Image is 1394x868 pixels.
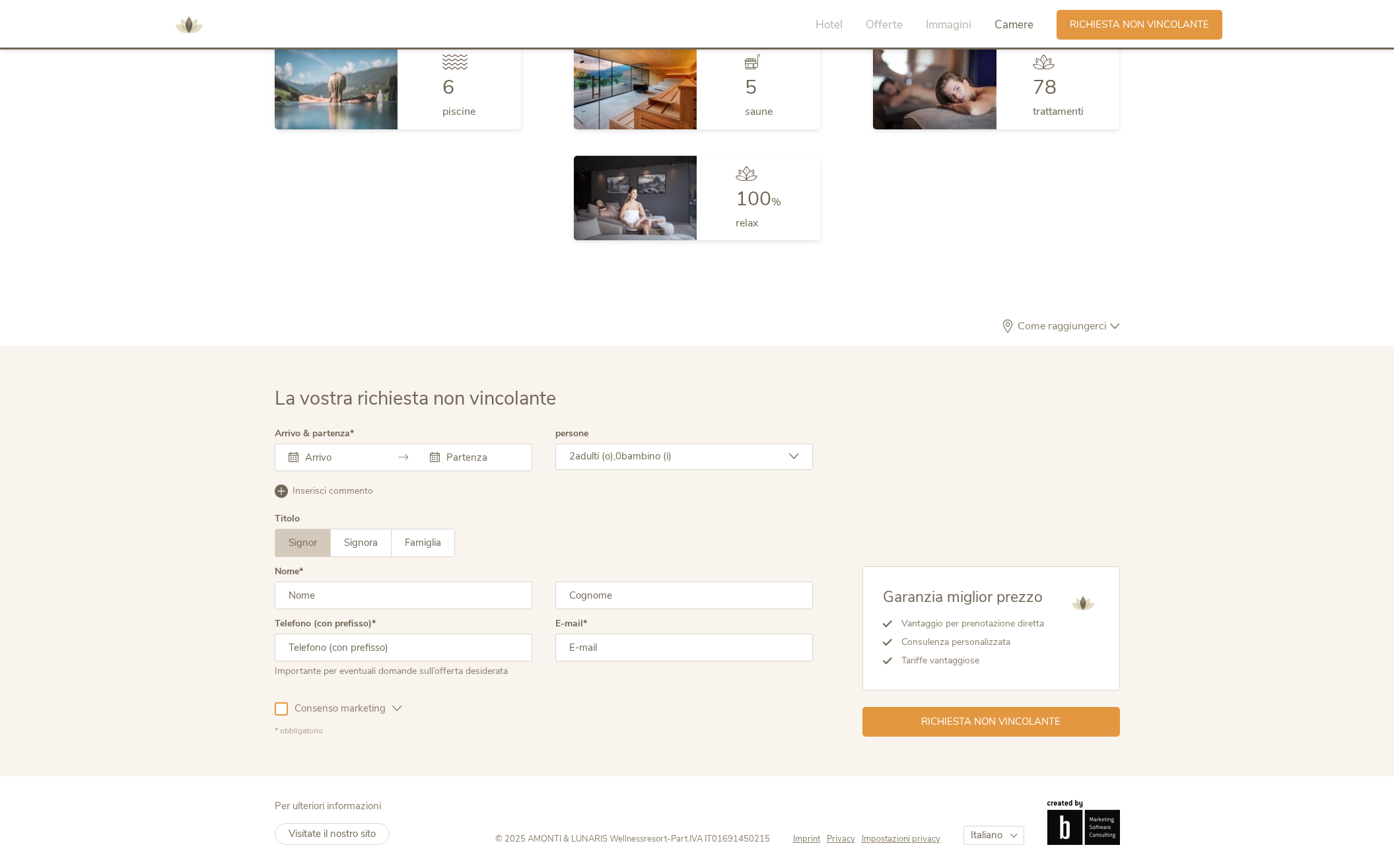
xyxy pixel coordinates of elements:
[1014,321,1110,331] span: Come raggiungerci
[555,634,813,661] input: E-mail
[862,833,940,845] a: Impostazioni privacy
[169,5,209,45] img: AMONTI & LUNARIS Wellnessresort
[736,185,771,213] span: 100
[275,514,300,523] div: Titolo
[169,20,209,29] a: AMONTI & LUNARIS Wellnessresort
[892,651,1044,670] li: Tariffe vantaggiose
[827,833,862,845] a: Privacy
[275,619,376,628] label: Telefono (con prefisso)
[667,833,671,845] span: -
[442,104,475,119] span: piscine
[793,833,820,845] span: Imprint
[866,17,903,32] span: Offerte
[793,833,827,845] a: Imprint
[275,799,381,813] span: Per ulteriori informazioni
[275,725,813,737] div: * obbligatorio
[745,74,757,101] span: 5
[827,833,855,845] span: Privacy
[575,450,615,463] span: adulti (o),
[736,216,758,230] span: relax
[1070,18,1209,32] span: Richiesta non vincolante
[1066,587,1099,620] img: AMONTI & LUNARIS Wellnessresort
[275,661,532,678] div: Importante per eventuali domande sull’offerta desiderata
[442,74,454,101] span: 6
[926,17,971,32] span: Immagini
[671,833,770,845] span: Part.IVA IT01691450215
[275,385,556,411] span: La vostra richiesta non vincolante
[555,429,588,438] label: persone
[275,634,532,661] input: Telefono (con prefisso)
[275,429,354,438] label: Arrivo & partenza
[615,450,621,463] span: 0
[921,715,1061,729] span: Richiesta non vincolante
[816,17,843,32] span: Hotel
[344,536,378,549] span: Signora
[275,823,390,845] a: Visitate il nostro sito
[302,451,377,464] input: Arrivo
[892,633,1044,651] li: Consulenza personalizzata
[892,615,1044,633] li: Vantaggio per prenotazione diretta
[405,536,441,549] span: Famiglia
[293,484,373,498] span: Inserisci commento
[288,702,392,716] span: Consenso marketing
[555,619,587,628] label: E-mail
[745,104,773,119] span: saune
[1033,74,1057,101] span: 78
[275,567,303,576] label: Nome
[555,582,813,609] input: Cognome
[289,827,376,840] span: Visitate il nostro sito
[495,833,667,845] span: © 2025 AMONTI & LUNARIS Wellnessresort
[289,536,317,549] span: Signor
[771,195,781,209] span: %
[443,451,518,464] input: Partenza
[1033,104,1084,119] span: trattamenti
[994,17,1033,32] span: Camere
[569,450,575,463] span: 2
[275,582,532,609] input: Nome
[1047,800,1120,845] img: Brandnamic GmbH | Leading Hospitality Solutions
[621,450,672,463] span: bambino (i)
[883,587,1043,607] span: Garanzia miglior prezzo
